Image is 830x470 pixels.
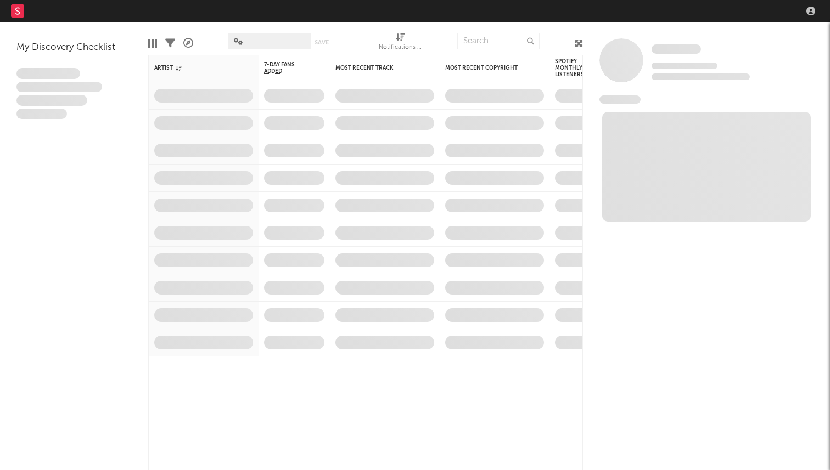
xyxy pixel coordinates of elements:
div: A&R Pipeline [183,27,193,59]
div: Notifications (Artist) [379,27,423,59]
span: 0 fans last week [652,73,750,80]
span: Lorem ipsum dolor [16,68,80,79]
div: Most Recent Copyright [445,65,528,71]
div: Artist [154,65,237,71]
span: Integer aliquet in purus et [16,82,102,93]
span: 7-Day Fans Added [264,61,308,75]
div: Edit Columns [148,27,157,59]
span: Tracking Since: [DATE] [652,63,717,69]
span: Some Artist [652,44,701,54]
input: Search... [457,33,540,49]
div: Notifications (Artist) [379,41,423,54]
div: Spotify Monthly Listeners [555,58,593,78]
a: Some Artist [652,44,701,55]
button: Save [315,39,329,46]
div: My Discovery Checklist [16,41,132,54]
div: Most Recent Track [335,65,418,71]
span: Praesent ac interdum [16,95,87,106]
span: Aliquam viverra [16,109,67,120]
span: News Feed [599,95,641,104]
div: Filters [165,27,175,59]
